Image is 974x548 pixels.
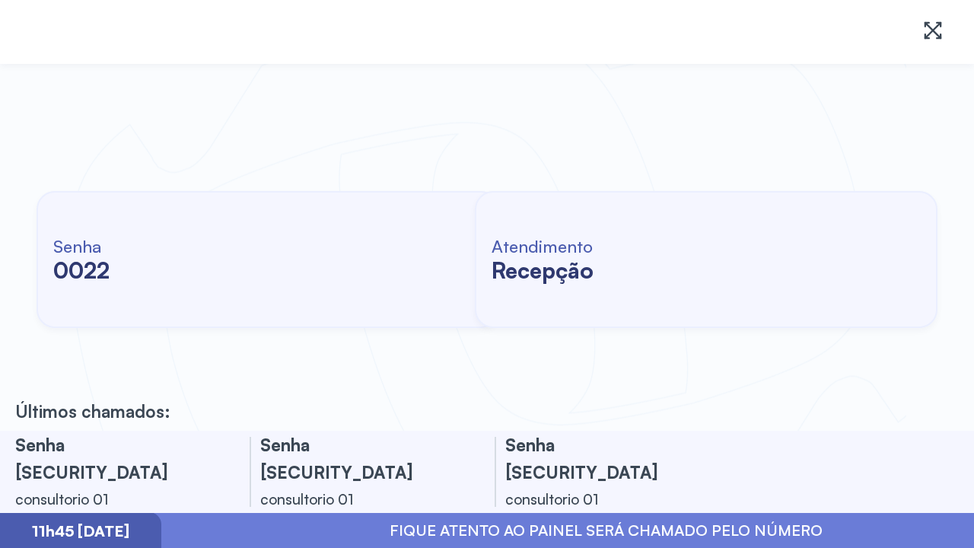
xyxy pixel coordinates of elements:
h6: Senha [53,235,110,256]
h6: Atendimento [492,235,594,256]
h3: Senha [SECURITY_DATA] [505,431,703,486]
h2: 0022 [53,256,110,284]
div: consultorio 01 [15,486,213,513]
p: Últimos chamados: [15,400,170,422]
h3: Senha [SECURITY_DATA] [15,431,213,486]
h2: recepção [492,256,594,284]
div: consultorio 01 [505,486,703,513]
h3: Senha [SECURITY_DATA] [260,431,458,486]
img: Logotipo do estabelecimento [24,12,195,52]
div: consultorio 01 [260,486,458,513]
